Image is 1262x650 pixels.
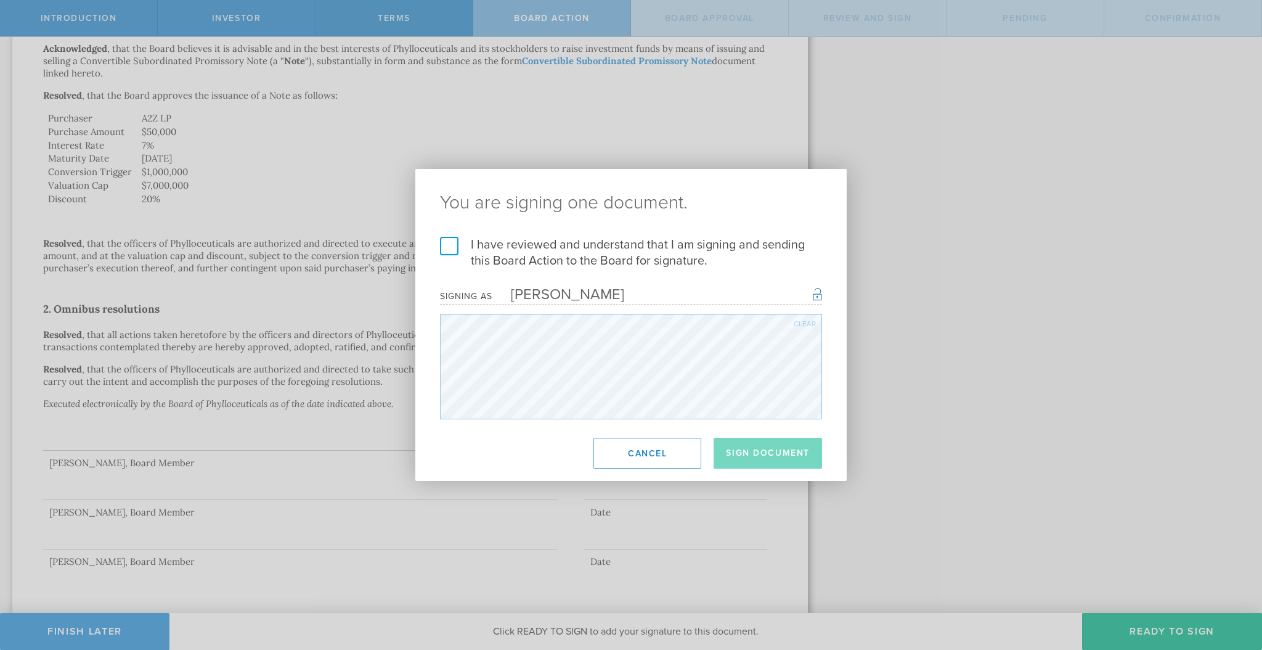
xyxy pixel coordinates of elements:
ng-pluralize: You are signing one document. [440,194,822,212]
button: Cancel [593,438,701,469]
div: Signing as [440,291,492,302]
button: Sign Document [714,438,822,469]
div: [PERSON_NAME] [492,286,624,303]
label: I have reviewed and understand that I am signing and sending this Board Action to the Board for s... [440,237,822,269]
